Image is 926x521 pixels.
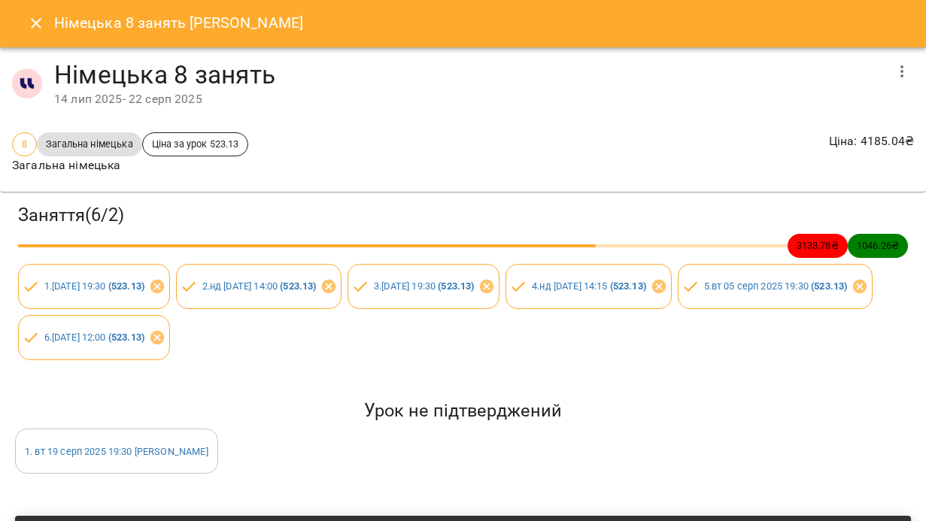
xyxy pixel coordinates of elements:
[25,446,208,457] a: 1. вт 19 серп 2025 19:30 [PERSON_NAME]
[37,137,142,151] span: Загальна німецька
[704,280,848,292] a: 5.вт 05 серп 2025 19:30 (523.13)
[532,280,646,292] a: 4.нд [DATE] 14:15 (523.13)
[18,315,170,360] div: 6.[DATE] 12:00 (523.13)
[811,280,847,292] b: ( 523.13 )
[15,399,911,423] h5: Урок не підтверджений
[678,264,873,309] div: 5.вт 05 серп 2025 19:30 (523.13)
[13,137,36,151] span: 8
[506,264,671,309] div: 4.нд [DATE] 14:15 (523.13)
[143,137,248,151] span: Ціна за урок 523.13
[54,11,304,35] h6: Німецька 8 занять [PERSON_NAME]
[54,59,884,90] h4: Німецька 8 занять
[18,264,170,309] div: 1.[DATE] 19:30 (523.13)
[202,280,317,292] a: 2.нд [DATE] 14:00 (523.13)
[829,132,914,150] p: Ціна : 4185.04 ₴
[12,68,42,98] img: 1255ca683a57242d3abe33992970777d.jpg
[54,90,884,108] div: 14 лип 2025 - 22 серп 2025
[438,280,474,292] b: ( 523.13 )
[44,332,144,343] a: 6.[DATE] 12:00 (523.13)
[108,332,144,343] b: ( 523.13 )
[108,280,144,292] b: ( 523.13 )
[374,280,474,292] a: 3.[DATE] 19:30 (523.13)
[280,280,316,292] b: ( 523.13 )
[848,238,908,253] span: 1046.26 ₴
[348,264,499,309] div: 3.[DATE] 19:30 (523.13)
[44,280,144,292] a: 1.[DATE] 19:30 (523.13)
[12,156,248,174] p: Загальна німецька
[788,238,848,253] span: 3138.78 ₴
[176,264,342,309] div: 2.нд [DATE] 14:00 (523.13)
[18,5,54,41] button: Close
[18,204,908,227] h3: Заняття ( 6 / 2 )
[610,280,646,292] b: ( 523.13 )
